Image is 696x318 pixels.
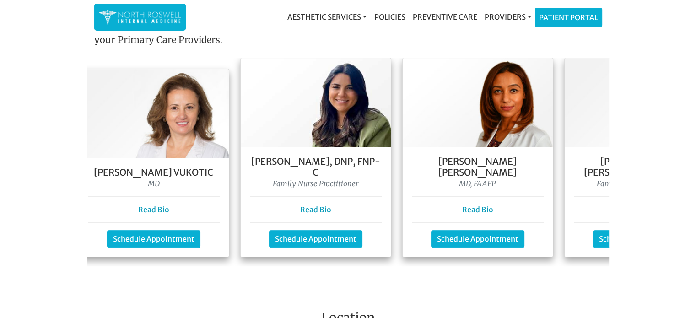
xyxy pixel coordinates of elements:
[431,230,524,248] a: Schedule Appointment
[412,156,544,178] h5: [PERSON_NAME] [PERSON_NAME]
[250,156,382,178] h5: [PERSON_NAME], DNP, FNP- C
[269,230,362,248] a: Schedule Appointment
[148,179,160,188] i: MD
[535,8,602,27] a: Patient Portal
[459,179,496,188] i: MD, FAAFP
[300,205,331,214] a: Read Bio
[597,179,682,188] i: Family Nurse Practitioner
[462,205,493,214] a: Read Bio
[138,205,169,214] a: Read Bio
[409,8,480,26] a: Preventive Care
[79,69,229,158] img: Dr. Goga Vukotis
[370,8,409,26] a: Policies
[403,58,553,147] img: Dr. Farah Mubarak Ali MD, FAAFP
[593,230,686,248] a: Schedule Appointment
[99,8,181,26] img: North Roswell Internal Medicine
[88,167,220,178] h5: [PERSON_NAME] Vukotic
[480,8,534,26] a: Providers
[284,8,370,26] a: Aesthetic Services
[94,34,220,45] strong: your Primary Care Providers
[273,179,358,188] i: Family Nurse Practitioner
[107,230,200,248] a: Schedule Appointment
